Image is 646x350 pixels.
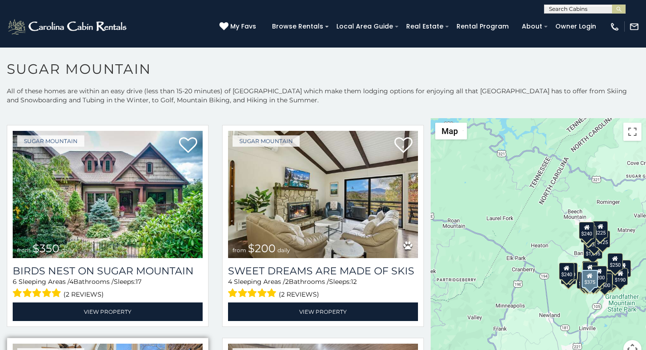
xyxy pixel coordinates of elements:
span: 6 [13,278,17,286]
span: 2 [285,278,289,286]
a: Add to favorites [179,136,197,155]
a: Birds Nest On Sugar Mountain from $350 daily [13,131,203,258]
div: $240 [559,263,574,280]
span: Map [442,126,458,136]
a: Owner Login [551,19,601,34]
span: $200 [248,242,276,255]
a: View Property [228,302,418,321]
a: About [517,19,547,34]
div: $155 [615,260,631,277]
div: $125 [594,230,610,248]
img: mail-regular-white.png [629,22,639,32]
img: Birds Nest On Sugar Mountain [13,131,203,258]
div: $170 [580,225,596,243]
span: 4 [69,278,73,286]
a: Real Estate [402,19,448,34]
a: Sweet Dreams Are Made Of Skis [228,265,418,277]
div: Sleeping Areas / Bathrooms / Sleeps: [228,277,418,300]
div: $225 [593,221,608,238]
div: $190 [612,268,628,285]
div: $240 [579,222,594,239]
div: $210 [562,263,577,280]
button: Toggle fullscreen view [623,123,641,141]
div: $190 [582,261,597,278]
div: $225 [562,264,578,281]
img: phone-regular-white.png [610,22,620,32]
span: (2 reviews) [279,288,319,300]
div: $200 [591,266,607,283]
a: Local Area Guide [332,19,398,34]
div: $155 [580,272,595,289]
span: daily [277,247,290,254]
div: $250 [607,253,622,270]
a: Rental Program [452,19,513,34]
span: daily [61,247,74,254]
div: $375 [581,270,597,288]
a: View Property [13,302,203,321]
div: $300 [582,262,597,279]
span: 17 [136,278,141,286]
button: Change map style [435,123,467,139]
span: My Favs [230,22,256,31]
a: My Favs [219,22,258,32]
div: Sleeping Areas / Bathrooms / Sleeps: [13,277,203,300]
span: from [233,247,246,254]
a: Sweet Dreams Are Made Of Skis from $200 daily [228,131,418,258]
span: from [17,247,31,254]
img: Sweet Dreams Are Made Of Skis [228,131,418,258]
div: $1,095 [583,242,602,259]
div: $195 [601,271,617,288]
span: 4 [228,278,232,286]
a: Sugar Mountain [17,135,84,147]
a: Add to favorites [394,136,413,155]
a: Birds Nest On Sugar Mountain [13,265,203,277]
a: Sugar Mountain [233,135,300,147]
span: $350 [33,242,59,255]
span: (2 reviews) [63,288,104,300]
span: 12 [351,278,357,286]
a: Browse Rentals [267,19,328,34]
img: White-1-2.png [7,18,129,36]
